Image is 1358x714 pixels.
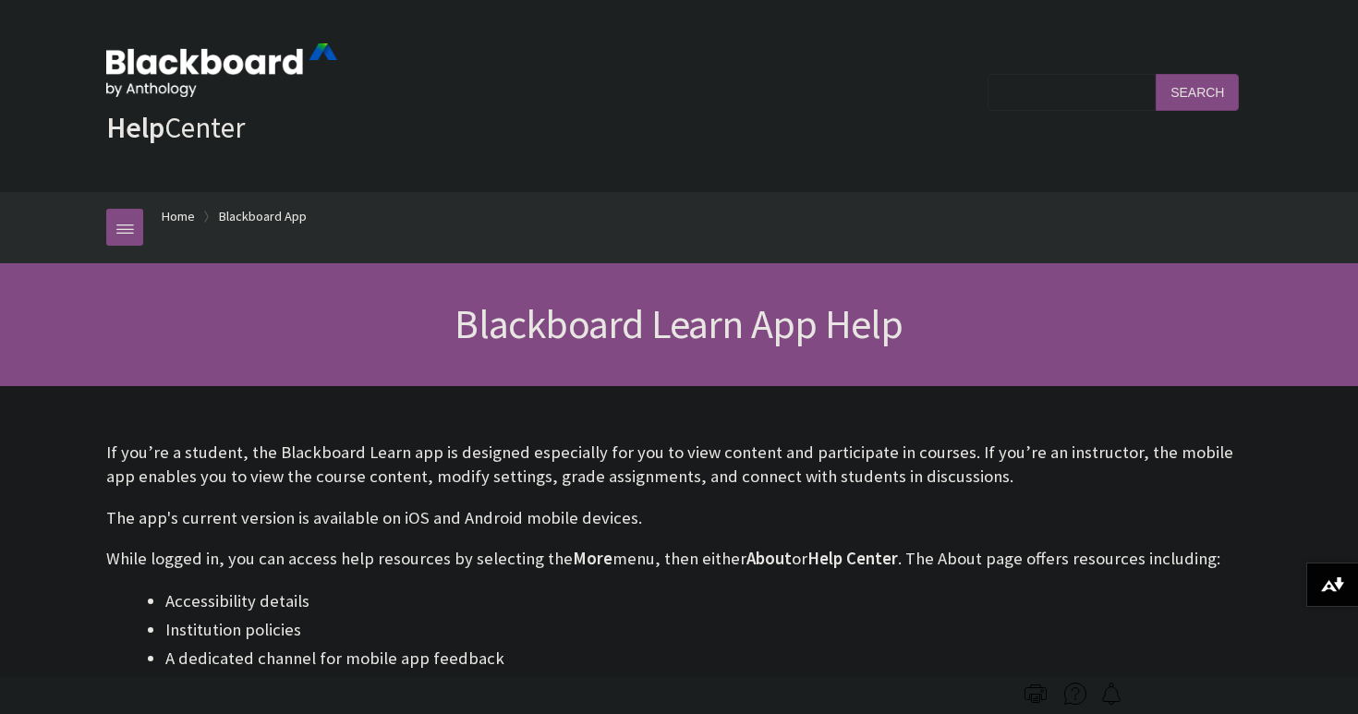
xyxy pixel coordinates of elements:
[162,205,195,228] a: Home
[106,547,1252,571] p: While logged in, you can access help resources by selecting the menu, then either or . The About ...
[165,588,1252,614] li: Accessibility details
[106,441,1252,489] p: If you’re a student, the Blackboard Learn app is designed especially for you to view content and ...
[455,298,903,349] span: Blackboard Learn App Help
[165,674,1252,700] li: Privacy policies
[165,617,1252,643] li: Institution policies
[1064,683,1086,705] img: More help
[165,646,1252,672] li: A dedicated channel for mobile app feedback
[573,548,612,569] span: More
[106,43,337,97] img: Blackboard by Anthology
[106,109,245,146] a: HelpCenter
[1025,683,1047,705] img: Print
[746,548,792,569] span: About
[106,506,1252,530] p: The app's current version is available on iOS and Android mobile devices.
[1100,683,1122,705] img: Follow this page
[106,109,164,146] strong: Help
[219,205,307,228] a: Blackboard App
[807,548,898,569] span: Help Center
[1156,74,1239,110] input: Search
